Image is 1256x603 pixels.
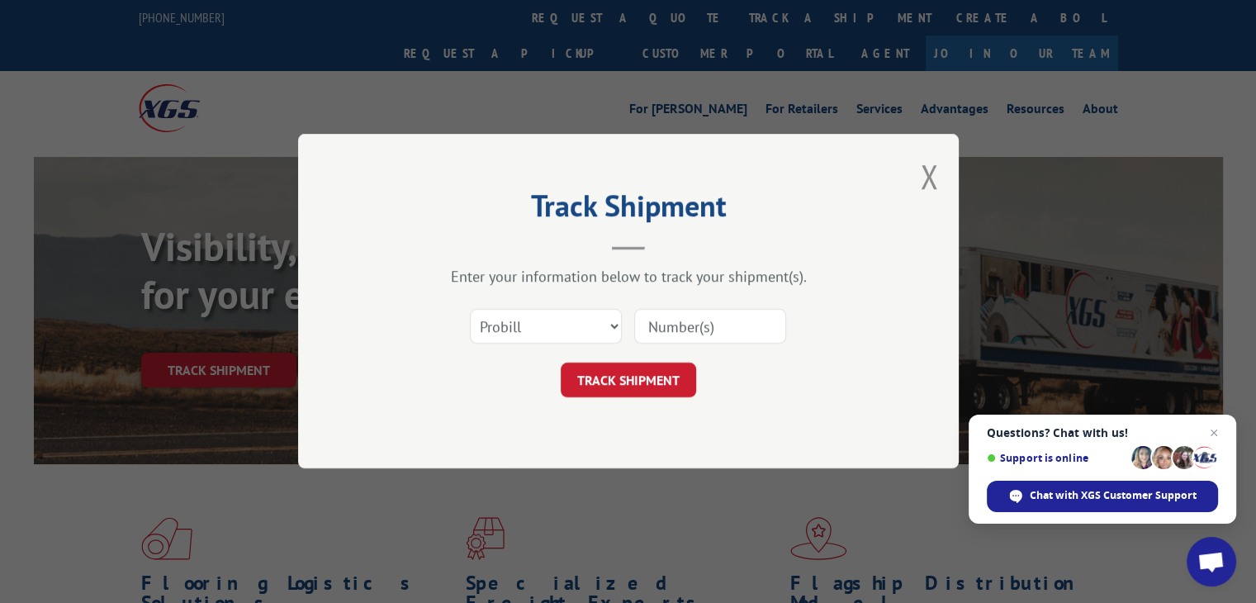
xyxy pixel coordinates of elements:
[381,268,876,287] div: Enter your information below to track your shipment(s).
[1187,537,1236,586] div: Open chat
[987,426,1218,439] span: Questions? Chat with us!
[987,452,1126,464] span: Support is online
[561,363,696,398] button: TRACK SHIPMENT
[634,310,786,344] input: Number(s)
[920,154,938,198] button: Close modal
[1030,488,1197,503] span: Chat with XGS Customer Support
[987,481,1218,512] div: Chat with XGS Customer Support
[1204,423,1224,443] span: Close chat
[381,194,876,226] h2: Track Shipment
